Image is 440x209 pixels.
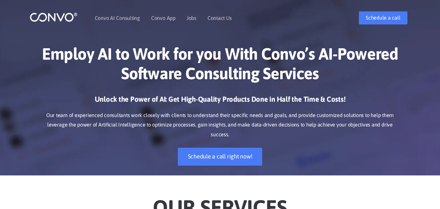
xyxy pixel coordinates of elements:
[359,11,407,24] a: Schedule a call
[39,44,401,88] h1: Employ AI to Work for you With Convo’s AI-Powered Software Consulting Services
[39,95,401,109] h3: Unlock the Power of AI: Get High-Quality Products Done in Half the Time & Costs!
[151,15,176,21] a: Convo App
[207,15,232,21] a: Contact Us
[39,111,401,140] p: Our team of experienced consultants work closely with clients to understand their specific needs ...
[178,148,263,166] a: Schedule a call right now!
[187,15,196,21] a: Jobs
[30,12,78,22] img: logo_1.png
[95,15,140,21] a: Convo AI Consulting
